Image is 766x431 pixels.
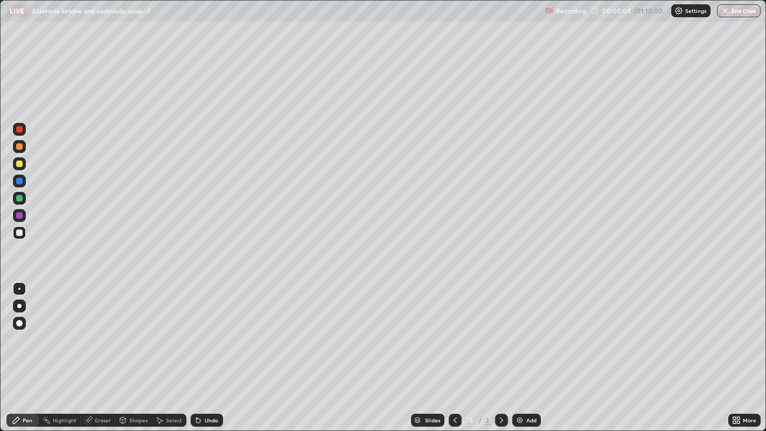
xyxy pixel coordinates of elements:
[23,418,32,423] div: Pen
[556,7,586,15] p: Recording
[721,6,729,15] img: end-class-cross
[545,6,554,15] img: recording.375f2c34.svg
[425,418,440,423] div: Slides
[526,418,537,423] div: Add
[53,418,76,423] div: Highlight
[129,418,148,423] div: Shapes
[685,8,706,13] p: Settings
[466,417,477,423] div: 3
[205,418,218,423] div: Undo
[717,4,761,17] button: End Class
[32,6,150,15] p: Aldehyde ketone and carboxylic acids -7
[10,6,24,15] p: LIVE
[743,418,756,423] div: More
[479,417,482,423] div: /
[516,416,524,425] img: add-slide-button
[166,418,182,423] div: Select
[95,418,111,423] div: Eraser
[484,415,491,425] div: 3
[674,6,683,15] img: class-settings-icons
